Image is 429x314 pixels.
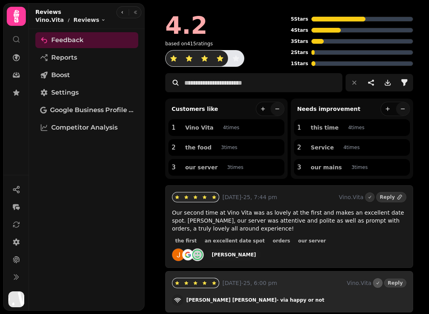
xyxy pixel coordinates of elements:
[35,32,138,48] a: Feedback
[297,123,301,132] p: 1
[7,291,26,307] button: User avatar
[185,145,211,150] span: the food
[311,165,342,170] span: our mains
[191,278,200,288] button: star
[222,193,336,201] p: [DATE]-25, 7:44 pm
[304,162,348,173] button: our mains
[256,102,270,116] button: more
[209,192,219,202] button: star
[273,238,290,243] span: orders
[304,142,340,153] button: Service
[172,248,185,261] img: ACg8ocIBSrN9acIIq6YXtn7AJIjiTr8vnWcpdz85Qu2oHFn_ZioNYd4=s128-c0x00000000-cc-rp-mo
[200,192,209,202] button: star
[227,164,243,171] p: 3 time s
[298,238,326,243] span: our server
[396,75,412,91] button: filter
[165,14,207,37] h2: 4.2
[185,165,218,170] span: our server
[207,249,261,260] a: [PERSON_NAME]
[172,278,182,288] button: star
[51,88,79,97] span: Settings
[291,16,308,22] p: 5 Stars
[222,279,344,287] p: [DATE]-25, 6:00 pm
[388,281,403,285] span: Reply
[294,105,360,113] p: Needs improvement
[347,279,371,287] p: Vino.Vita
[186,297,324,303] p: [PERSON_NAME] [PERSON_NAME] - via happy or not
[179,142,218,153] button: the food
[175,238,197,243] span: the first
[51,70,70,80] span: Boost
[343,144,359,151] p: 4 time s
[29,29,145,311] nav: Tabs
[201,237,268,245] button: an excellent date spot
[182,278,191,288] button: star
[179,162,224,173] button: our server
[228,50,244,66] button: star
[197,50,213,66] button: star
[365,192,375,202] button: Marked as done
[51,53,77,62] span: Reports
[35,8,106,16] h2: Reviews
[73,16,106,24] button: Reviews
[50,105,133,115] span: Google Business Profile (Beta)
[291,60,308,67] p: 1 Stars
[396,102,410,116] button: less
[35,50,138,66] a: Reports
[209,278,219,288] button: star
[346,75,362,91] button: reset filters
[35,85,138,101] a: Settings
[185,125,213,130] span: Vino Vita
[166,50,182,66] button: star
[271,102,284,116] button: less
[168,105,218,113] p: Customers like
[380,75,396,91] button: download
[304,122,345,133] button: this time
[352,164,368,171] p: 3 time s
[35,120,138,136] a: Competitor Analysis
[311,125,338,130] span: this time
[172,209,404,232] span: Our second time at Vino Vita was as lovely at the first and makes an excellent date spot. [PERSON...
[297,163,301,172] p: 3
[172,237,200,245] button: the first
[172,123,176,132] p: 1
[35,16,106,24] nav: breadcrumb
[172,143,176,152] p: 2
[182,192,191,202] button: star
[363,75,379,91] button: share-thread
[172,192,182,202] button: star
[181,50,197,66] button: star
[373,278,383,288] button: Marked as done
[339,193,363,201] p: Vino.Vita
[348,124,364,131] p: 4 time s
[376,192,406,202] a: Reply
[380,194,395,200] div: Reply
[297,143,301,152] p: 2
[295,237,329,245] button: our server
[35,102,138,118] a: Google Business Profile (Beta)
[172,163,176,172] p: 3
[35,67,138,83] a: Boost
[270,237,294,245] button: orders
[212,50,228,66] button: star
[165,41,213,47] p: based on 415 ratings
[51,35,83,45] span: Feedback
[221,144,238,151] p: 3 time s
[35,16,64,24] p: Vino.Vita
[223,124,240,131] p: 4 time s
[191,192,200,202] button: star
[51,123,118,132] span: Competitor Analysis
[291,49,308,56] p: 2 Stars
[212,252,256,258] div: [PERSON_NAME]
[182,248,194,261] img: go-emblem@2x.png
[205,238,265,243] span: an excellent date spot
[200,278,209,288] button: star
[381,102,394,116] button: more
[384,279,406,287] button: Reply
[291,27,308,33] p: 4 Stars
[311,145,334,150] span: Service
[291,38,308,45] p: 3 Stars
[8,291,24,307] img: User avatar
[179,122,220,133] button: Vino Vita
